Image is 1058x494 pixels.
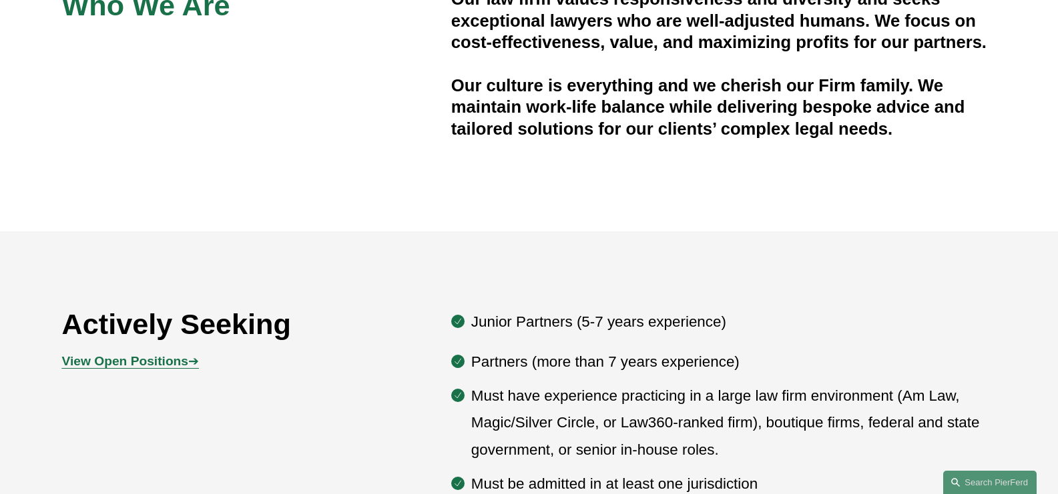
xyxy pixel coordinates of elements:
[62,307,374,341] h2: Actively Seeking
[471,309,997,335] p: Junior Partners (5-7 years experience)
[62,354,199,368] span: ➔
[471,349,997,375] p: Partners (more than 7 years experience)
[943,471,1037,494] a: Search this site
[451,75,997,139] h4: Our culture is everything and we cherish our Firm family. We maintain work-life balance while del...
[62,354,188,368] strong: View Open Positions
[62,354,199,368] a: View Open Positions➔
[471,383,997,463] p: Must have experience practicing in a large law firm environment (Am Law, Magic/Silver Circle, or ...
